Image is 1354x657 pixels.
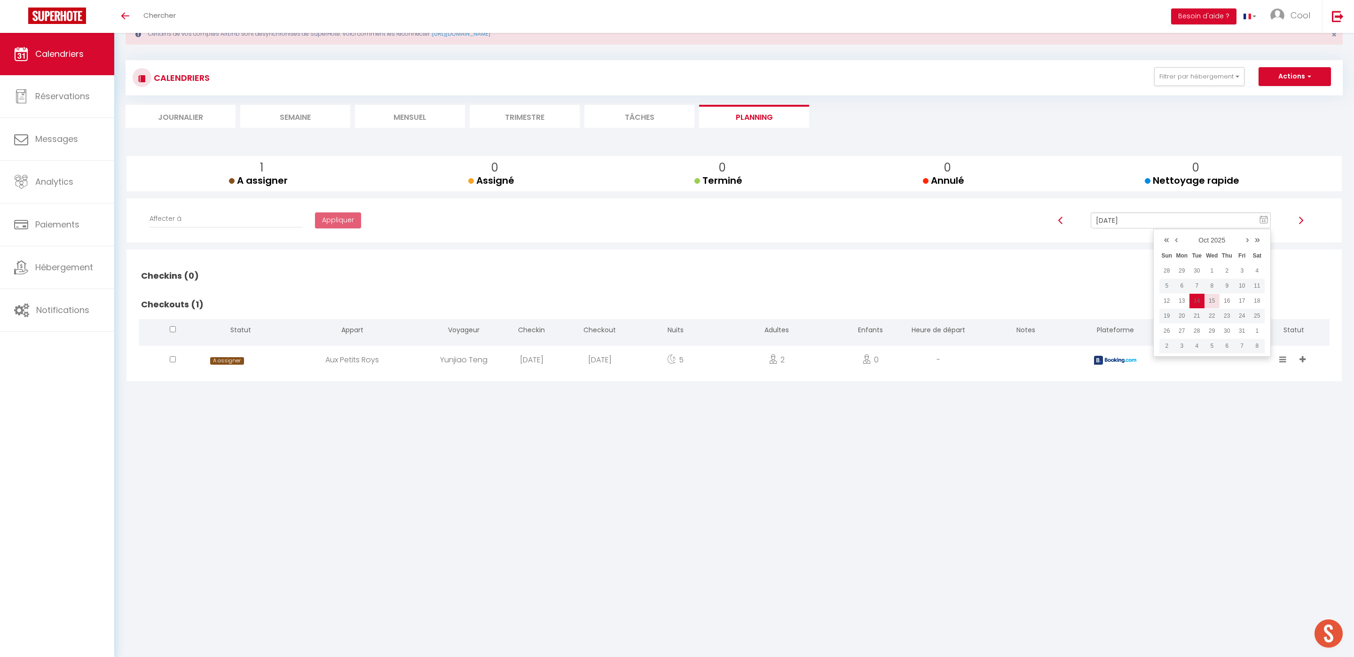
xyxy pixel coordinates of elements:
[1250,278,1265,293] td: Oct 11, 2025
[476,161,514,175] p: 0
[972,319,1079,344] th: Notes
[1204,323,1220,338] td: Oct 29, 2025
[1174,248,1189,263] th: Mon
[1250,308,1265,323] td: Oct 25, 2025
[1079,319,1151,344] th: Plateforme
[139,261,1330,290] h2: Checkins (0)
[139,290,1330,319] h2: Checkouts (1)
[1220,263,1235,278] td: Oct 02, 2025
[1189,293,1204,308] td: Oct 14, 2025
[717,346,836,376] div: 2
[1189,248,1204,263] th: Tue
[229,174,288,187] span: A assigner
[1204,338,1220,353] td: Nov 05, 2025
[315,212,361,228] button: Appliquer
[1174,308,1189,323] td: Oct 20, 2025
[1189,278,1204,293] td: Oct 07, 2025
[275,346,429,376] div: Aux Petits Roys
[1145,174,1239,187] span: Nettoyage rapide
[1204,308,1220,323] td: Oct 22, 2025
[1172,232,1181,246] a: ‹
[1189,263,1204,278] td: Sep 30, 2025
[1152,161,1239,175] p: 0
[1189,323,1204,338] td: Oct 28, 2025
[1235,323,1250,338] td: Oct 31, 2025
[35,176,73,188] span: Analytics
[1235,338,1250,353] td: Nov 07, 2025
[1261,219,1266,223] text: 11
[430,319,498,344] th: Voyageur
[1250,248,1265,263] th: Sat
[341,325,363,335] span: Appart
[210,357,244,365] span: A assigner
[432,30,490,38] a: [URL][DOMAIN_NAME]
[470,105,580,128] li: Trimestre
[930,161,964,175] p: 0
[1259,67,1331,86] button: Actions
[584,105,694,128] li: Tâches
[836,319,905,344] th: Enfants
[35,133,78,145] span: Messages
[1315,619,1343,648] div: Ouvrir le chat
[634,346,717,376] div: 5
[1174,278,1189,293] td: Oct 06, 2025
[1235,248,1250,263] th: Fri
[1250,293,1265,308] td: Oct 18, 2025
[1174,323,1189,338] td: Oct 27, 2025
[699,105,809,128] li: Planning
[28,8,86,24] img: Super Booking
[1159,278,1174,293] td: Oct 05, 2025
[1235,293,1250,308] td: Oct 17, 2025
[1220,308,1235,323] td: Oct 23, 2025
[1291,9,1310,21] span: Cool
[1220,338,1235,353] td: Nov 06, 2025
[1220,248,1235,263] th: Thu
[1220,293,1235,308] td: Oct 16, 2025
[355,105,465,128] li: Mensuel
[1204,278,1220,293] td: Oct 08, 2025
[1204,263,1220,278] td: Oct 01, 2025
[1174,338,1189,353] td: Nov 03, 2025
[468,174,514,187] span: Assigné
[1331,29,1337,40] span: ×
[1258,319,1330,344] th: Statut
[230,325,251,335] span: Statut
[566,319,634,344] th: Checkout
[1174,263,1189,278] td: Sep 29, 2025
[35,261,93,273] span: Hébergement
[236,161,288,175] p: 1
[35,219,79,230] span: Paiements
[1094,356,1136,365] img: booking2.png
[1220,323,1235,338] td: Oct 30, 2025
[1250,323,1265,338] td: Nov 01, 2025
[1235,278,1250,293] td: Oct 10, 2025
[1235,308,1250,323] td: Oct 24, 2025
[1235,263,1250,278] td: Oct 03, 2025
[1332,10,1344,22] img: logout
[35,90,90,102] span: Réservations
[430,346,498,376] div: Yunjiao Teng
[1159,323,1174,338] td: Oct 26, 2025
[1331,31,1337,39] button: Close
[126,105,236,128] li: Journalier
[566,346,634,376] div: [DATE]
[1189,308,1204,323] td: Oct 21, 2025
[923,174,964,187] span: Annulé
[1159,263,1174,278] td: Sep 28, 2025
[1204,248,1220,263] th: Wed
[240,105,350,128] li: Semaine
[634,319,717,344] th: Nuits
[1159,338,1174,353] td: Nov 02, 2025
[1091,212,1271,228] input: Select Date
[1243,232,1252,246] a: ›
[1297,217,1305,224] img: arrow-right3.svg
[1171,8,1236,24] button: Besoin d'aide ?
[1159,293,1174,308] td: Oct 12, 2025
[1161,232,1172,246] a: «
[1220,278,1235,293] td: Oct 09, 2025
[904,346,972,376] div: -
[1204,293,1220,308] td: Oct 15, 2025
[126,23,1343,45] div: Certains de vos comptes Airbnb sont désynchronisés de SuperHote. Voici comment les reconnecter :
[1270,8,1284,23] img: ...
[702,161,742,175] p: 0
